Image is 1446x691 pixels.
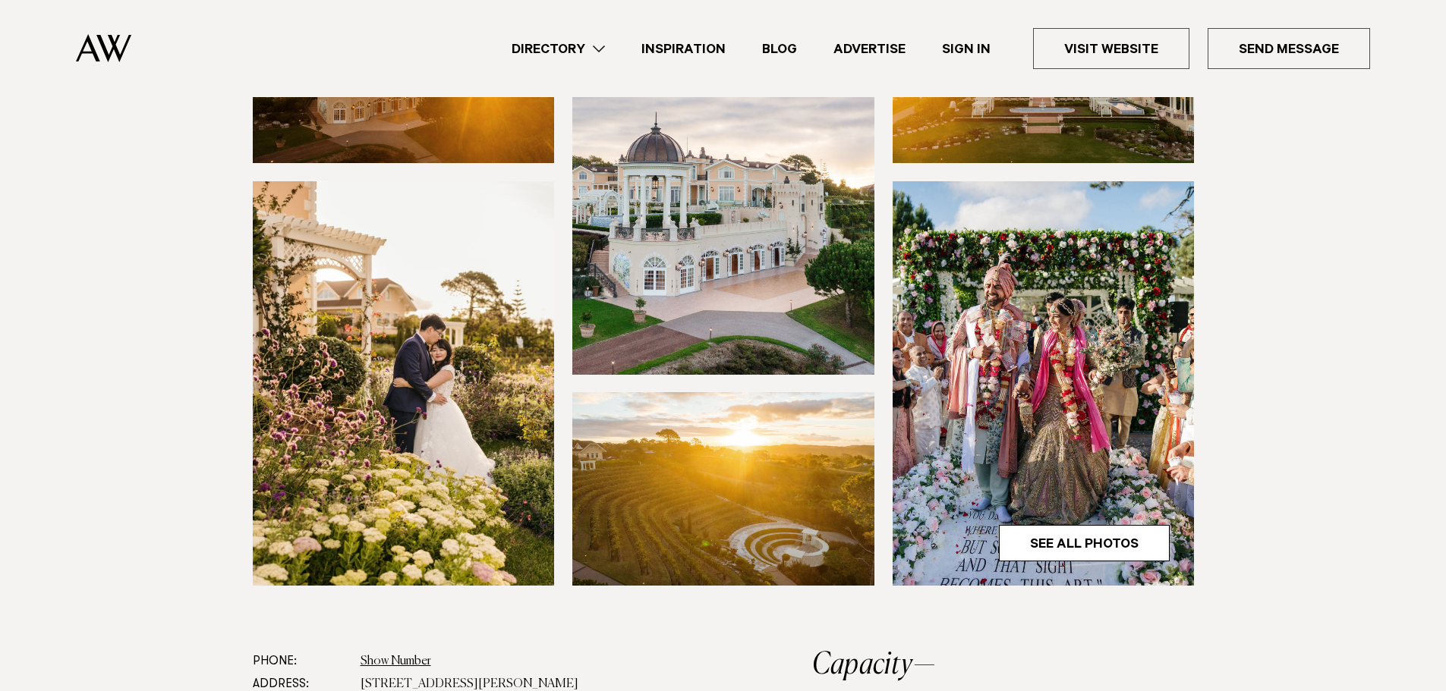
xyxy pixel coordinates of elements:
[924,39,1009,59] a: Sign In
[815,39,924,59] a: Advertise
[1033,28,1189,69] a: Visit Website
[812,650,1194,680] h2: Capacity
[623,39,744,59] a: Inspiration
[253,181,555,586] img: Couple in the gardens at Riverhead
[361,655,431,667] a: Show Number
[999,525,1170,561] a: See All Photos
[493,39,623,59] a: Directory
[1208,28,1370,69] a: Send Message
[744,39,815,59] a: Blog
[76,34,131,62] img: Auckland Weddings Logo
[893,181,1195,586] img: Cultural wedding at Lone Pine Estate
[253,650,348,673] dt: Phone:
[572,392,874,586] img: tiered gardens auckland venue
